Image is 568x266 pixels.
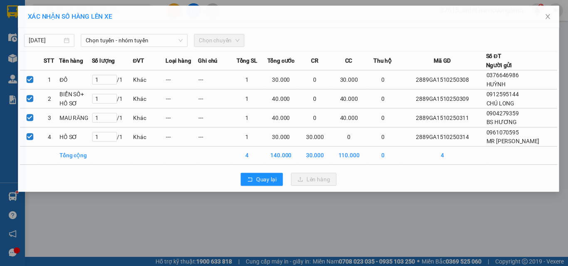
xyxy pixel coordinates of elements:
td: 1 [225,129,258,149]
td: 0 [294,71,328,90]
td: Tổng cộng [49,149,82,167]
td: 40.000 [328,110,364,129]
td: 1 [225,71,258,90]
span: Chọn tuyến - nhóm tuyến [76,34,175,46]
td: --- [158,90,191,110]
td: 110.000 [328,149,364,167]
td: 30.000 [258,129,294,149]
span: Ghi chú [191,56,211,65]
span: Thu hộ [371,56,390,65]
td: --- [158,71,191,90]
td: / 1 [82,129,124,149]
span: ĐVT [124,56,136,65]
td: 0 [364,110,397,129]
td: 2889GA1510250311 [398,110,487,129]
button: rollbackQuay lại [235,176,278,189]
span: BS HƯƠNG [487,120,518,127]
td: 1 [225,90,258,110]
td: 2889GA1510250314 [398,129,487,149]
span: HUỲNH [487,81,506,88]
td: --- [191,90,225,110]
button: uploadLên hàng [286,176,333,189]
td: BIỂN SỐ+ HỒ SƠ [49,90,82,110]
li: Hotline: 1900400028 [78,45,348,56]
span: CC [342,56,349,65]
td: Khác [124,110,158,129]
td: 40.000 [258,110,294,129]
td: Khác [124,71,158,90]
td: 4 [29,129,49,149]
td: 30.000 [294,149,328,167]
span: close [546,12,553,19]
td: 0 [364,129,397,149]
span: CR [307,56,315,65]
td: 0 [364,71,397,90]
span: 0961070595 [487,131,520,137]
td: Khác [124,90,158,110]
td: 30.000 [294,129,328,149]
span: 0376646986 [487,72,520,79]
b: Công ty TNHH Trọng Hiếu Phú Thọ - Nam Cường Limousine [101,10,325,32]
td: --- [158,110,191,129]
span: 0912595144 [487,92,520,98]
span: Loại hàng [158,56,184,65]
span: Quay lại [251,178,272,187]
td: / 1 [82,110,124,129]
span: Tên hàng [49,56,74,65]
span: Chọn chuyến [192,34,234,46]
span: STT [33,56,44,65]
td: 0 [364,90,397,110]
td: Khác [124,129,158,149]
td: --- [191,110,225,129]
td: 30.000 [258,71,294,90]
td: 1 [225,110,258,129]
td: 40.000 [258,90,294,110]
span: Mã GD [433,56,450,65]
span: Số lượng [82,56,106,65]
input: 15/10/2025 [18,35,52,44]
td: MAU RĂNG [49,110,82,129]
td: 40.000 [328,90,364,110]
div: Số ĐT Người gửi [486,51,513,70]
span: 0904279359 [487,111,520,118]
td: 2889GA1510250309 [398,90,487,110]
td: --- [191,71,225,90]
span: Tổng SL [231,56,252,65]
span: Tổng cước [262,56,290,65]
span: down [171,37,176,42]
td: 0 [294,90,328,110]
td: 0 [294,110,328,129]
td: ĐỒ [49,71,82,90]
button: Close [538,4,561,27]
td: 2 [29,90,49,110]
li: Số nhà [STREET_ADDRESS][PERSON_NAME] [78,35,348,45]
span: XÁC NHẬN SỐ HÀNG LÊN XE [17,11,103,19]
td: 4 [398,149,487,167]
td: 4 [225,149,258,167]
td: 0 [328,129,364,149]
td: / 1 [82,90,124,110]
span: MR [PERSON_NAME] [487,140,541,146]
td: / 1 [82,71,124,90]
td: --- [191,129,225,149]
td: HỒ SƠ [49,129,82,149]
td: 2889GA1510250308 [398,71,487,90]
span: rollback [242,179,247,186]
td: --- [158,129,191,149]
td: 3 [29,110,49,129]
td: 0 [364,149,397,167]
span: CHÚ LONG [487,101,515,107]
td: 140.000 [258,149,294,167]
td: 30.000 [328,71,364,90]
td: 1 [29,71,49,90]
